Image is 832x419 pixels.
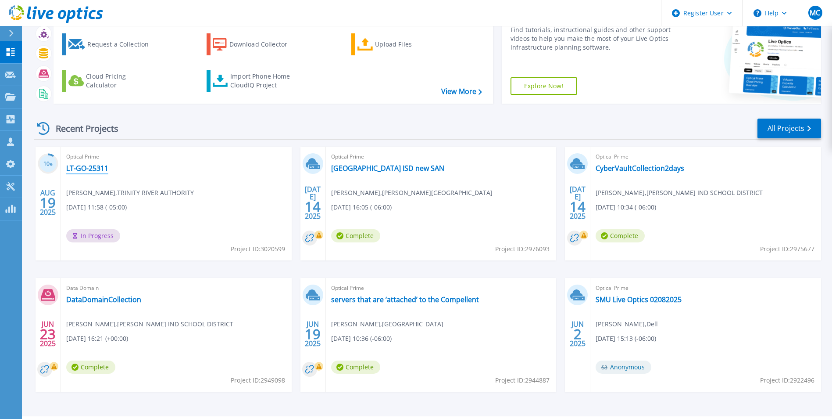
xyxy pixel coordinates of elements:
span: Complete [331,361,380,374]
span: [DATE] 16:21 (+00:00) [66,334,128,343]
span: 14 [305,203,321,210]
h3: 10 [38,159,58,169]
span: 23 [40,330,56,338]
div: JUN 2025 [39,318,56,350]
span: Project ID: 3020599 [231,244,285,254]
span: Data Domain [66,283,286,293]
span: [PERSON_NAME] , Dell [596,319,658,329]
span: Anonymous [596,361,651,374]
div: AUG 2025 [39,187,56,219]
span: Project ID: 2976093 [495,244,550,254]
a: SMU Live Optics 02082025 [596,295,682,304]
span: [PERSON_NAME] , [PERSON_NAME] IND SCHOOL DISTRICT [596,188,763,198]
span: 19 [305,330,321,338]
span: 2 [574,330,582,338]
a: CyberVaultCollection2days [596,164,684,173]
span: % [50,162,53,166]
span: [DATE] 15:13 (-06:00) [596,334,656,343]
span: Optical Prime [596,152,816,162]
span: Project ID: 2975677 [760,244,814,254]
div: Request a Collection [87,36,157,53]
div: [DATE] 2025 [569,187,586,219]
span: Complete [331,229,380,242]
a: servers that are ‘attached’ to the Compellent [331,295,479,304]
span: [DATE] 10:36 (-06:00) [331,334,392,343]
a: Download Collector [207,33,304,55]
span: Project ID: 2922496 [760,376,814,385]
div: Recent Projects [34,118,130,139]
span: Project ID: 2944887 [495,376,550,385]
span: Optical Prime [331,152,551,162]
span: [DATE] 10:34 (-06:00) [596,202,656,212]
a: View More [441,87,482,96]
a: Cloud Pricing Calculator [62,70,160,92]
div: JUN 2025 [569,318,586,350]
div: Import Phone Home CloudIQ Project [230,72,299,90]
span: 14 [570,203,586,210]
span: 19 [40,199,56,206]
div: Cloud Pricing Calculator [86,72,156,90]
span: [DATE] 16:05 (-06:00) [331,202,392,212]
div: Download Collector [229,36,300,53]
div: [DATE] 2025 [304,187,321,219]
span: Optical Prime [596,283,816,293]
span: [DATE] 11:58 (-05:00) [66,202,127,212]
span: In Progress [66,229,120,242]
span: Optical Prime [331,283,551,293]
div: Upload Files [375,36,445,53]
span: Optical Prime [66,152,286,162]
a: [GEOGRAPHIC_DATA] ISD new SAN [331,164,444,173]
span: Complete [596,229,645,242]
span: [PERSON_NAME] , [PERSON_NAME] IND SCHOOL DISTRICT [66,319,233,329]
a: DataDomainCollection [66,295,141,304]
a: All Projects [757,119,821,138]
span: Project ID: 2949098 [231,376,285,385]
div: JUN 2025 [304,318,321,350]
span: Complete [66,361,115,374]
span: MC [810,9,820,16]
span: [PERSON_NAME] , [GEOGRAPHIC_DATA] [331,319,443,329]
a: Request a Collection [62,33,160,55]
span: [PERSON_NAME] , TRINITY RIVER AUTHORITY [66,188,194,198]
a: Upload Files [351,33,449,55]
a: Explore Now! [511,77,577,95]
div: Find tutorials, instructional guides and other support videos to help you make the most of your L... [511,25,673,52]
a: LT-GO-25311 [66,164,108,173]
span: [PERSON_NAME] , [PERSON_NAME][GEOGRAPHIC_DATA] [331,188,493,198]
